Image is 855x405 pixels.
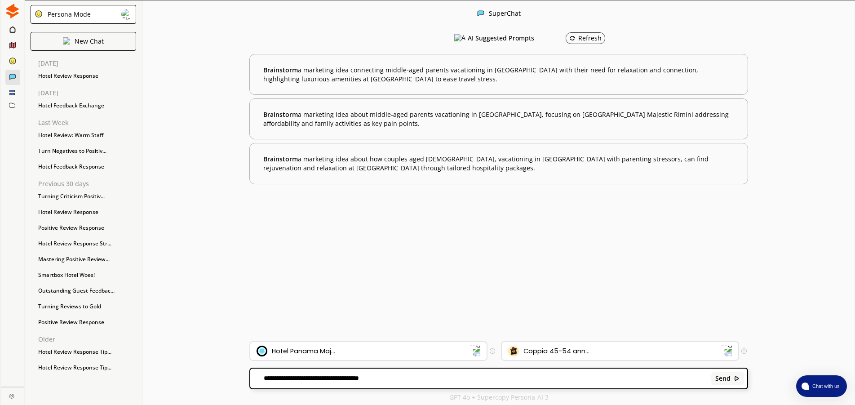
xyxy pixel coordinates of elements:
b: a marketing idea about how couples aged [DEMOGRAPHIC_DATA], vacationing in [GEOGRAPHIC_DATA] with... [263,155,734,172]
a: Close [1,387,24,403]
div: SuperChat [489,10,521,18]
p: [DATE] [38,60,139,67]
img: Close [734,375,740,382]
img: AI Suggested Prompts [454,34,465,42]
img: Close [121,9,132,20]
div: Turning Reviews to Gold [34,300,139,313]
span: Brainstorm [263,66,298,74]
div: Hotel Panama Maj... [272,347,335,355]
img: Close [35,10,43,18]
b: a marketing idea connecting middle-aged parents vacationing in [GEOGRAPHIC_DATA] with their need ... [263,66,734,83]
div: Hotel Review Response Str... [34,237,139,250]
p: Previous 30 days [38,180,139,187]
b: a marketing idea about middle-aged parents vacationing in [GEOGRAPHIC_DATA], focusing on [GEOGRAP... [263,110,734,128]
span: Chat with us [809,383,842,390]
img: Brand Icon [257,346,267,356]
img: Close [5,4,20,18]
img: Close [63,37,70,45]
img: Tooltip Icon [490,348,495,354]
p: Older [38,336,139,343]
div: Persona Mode [44,11,91,18]
b: Send [715,375,731,382]
div: Hotel Review Response Tip... [34,361,139,374]
img: Dropdown Icon [469,345,481,357]
div: Refresh [569,35,602,42]
div: Outstanding Guest Feedbac... [34,284,139,298]
p: GPT 4o + Supercopy Persona-AI 3 [449,394,549,401]
div: Mastering Positive Review... [34,253,139,266]
div: Hotel Review: Warm Staff [34,129,139,142]
div: Hotel Review Response [34,69,139,83]
h3: AI Suggested Prompts [468,31,534,45]
img: Dropdown Icon [721,345,732,357]
p: New Chat [75,38,104,45]
div: Hotel Review Response Tip... [34,345,139,359]
img: Refresh [569,35,576,41]
div: Smartbox Hotel Woes! [34,268,139,282]
button: atlas-launcher [796,375,847,397]
div: Positive Review Response [34,221,139,235]
img: Close [9,393,14,399]
div: Hotel Review Response [34,205,139,219]
div: Coppia 45-54 ann... [523,347,589,355]
div: Hotel Feedback Exchange [34,99,139,112]
span: Brainstorm [263,155,298,163]
img: Audience Icon [508,346,519,356]
p: [DATE] [38,89,139,97]
p: Last Week [38,119,139,126]
span: Brainstorm [263,110,298,119]
img: Tooltip Icon [741,348,747,354]
div: Turn Negatives to Positiv... [34,144,139,158]
img: Close [477,10,484,17]
div: Hotel Panama Majestic Rev... [34,377,139,390]
div: Turning Criticism Positiv... [34,190,139,203]
div: Hotel Feedback Response [34,160,139,174]
div: Positive Review Response [34,316,139,329]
